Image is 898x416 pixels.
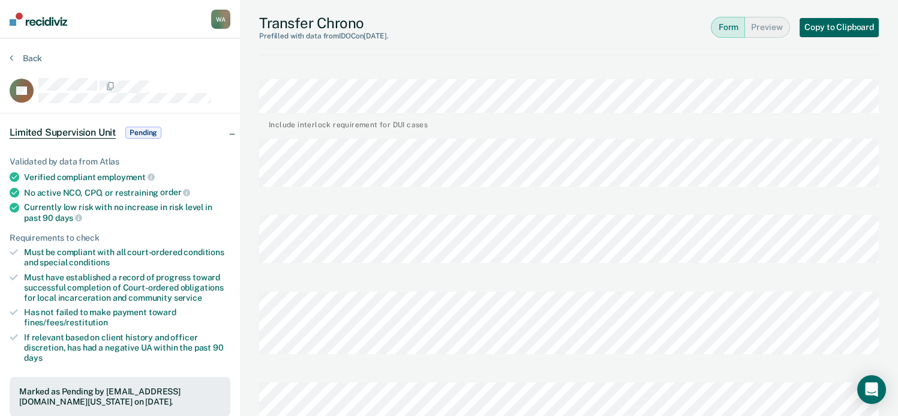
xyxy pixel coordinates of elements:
[125,127,161,139] span: Pending
[24,187,230,198] div: No active NCO, CPO, or restraining
[857,375,886,404] div: Open Intercom Messenger
[24,247,230,268] div: Must be compliant with all court-ordered conditions and special conditions
[24,273,230,303] div: Must have established a record of progress toward successful completion of Court-ordered obligati...
[24,353,42,363] span: days
[160,187,190,197] span: order
[800,18,879,37] button: Copy to Clipboard
[259,32,389,40] div: Prefilled with data from IDOC on [DATE] .
[55,213,82,223] span: days
[24,172,230,182] div: Verified compliant
[745,17,790,38] button: Preview
[259,14,389,40] div: Transfer Chrono
[24,333,230,363] div: If relevant based on client history and officer discretion, has had a negative UA within the past 90
[10,157,230,167] div: Validated by data from Atlas
[211,10,230,29] div: W A
[10,13,67,26] img: Recidiviz
[10,53,42,64] button: Back
[711,17,745,38] button: Form
[24,202,230,223] div: Currently low risk with no increase in risk level in past 90
[10,233,230,243] div: Requirements to check
[24,307,230,328] div: Has not failed to make payment toward
[97,172,154,182] span: employment
[19,387,221,407] div: Marked as Pending by [EMAIL_ADDRESS][DOMAIN_NAME][US_STATE] on [DATE].
[174,293,202,303] span: service
[24,318,108,327] span: fines/fees/restitution
[269,118,428,129] div: Include interlock requirement for DUI cases
[211,10,230,29] button: WA
[10,127,116,139] span: Limited Supervision Unit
